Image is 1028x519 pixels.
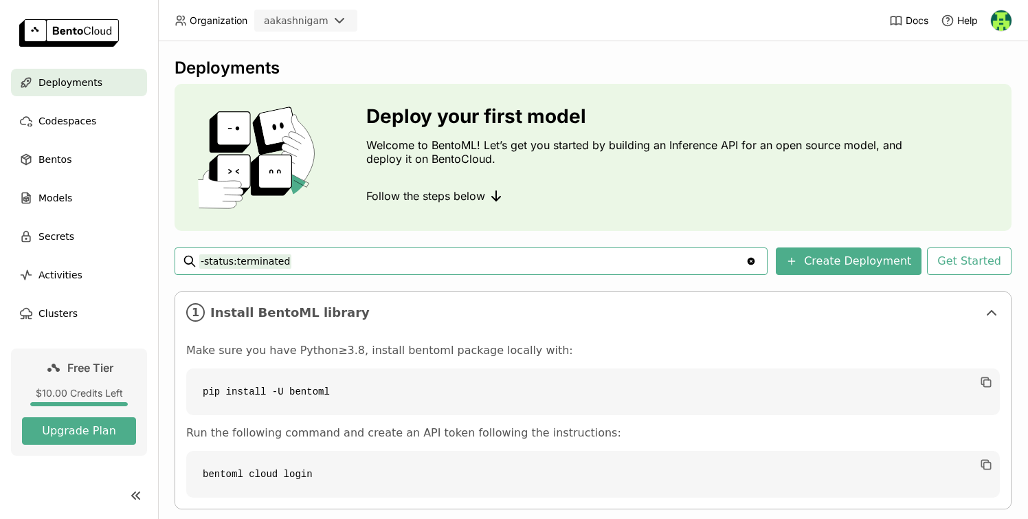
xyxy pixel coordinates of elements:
span: Help [957,14,978,27]
div: Help [941,14,978,27]
div: 1Install BentoML library [175,292,1011,333]
span: Clusters [38,305,78,322]
code: bentoml cloud login [186,451,1000,498]
a: Secrets [11,223,147,250]
a: Docs [889,14,928,27]
button: Create Deployment [776,247,921,275]
p: Welcome to BentoML! Let’s get you started by building an Inference API for an open source model, ... [366,138,909,166]
span: Codespaces [38,113,96,129]
img: logo [19,19,119,47]
code: pip install -U bentoml [186,368,1000,415]
span: Models [38,190,72,206]
h3: Deploy your first model [366,105,909,127]
a: Models [11,184,147,212]
a: Deployments [11,69,147,96]
span: Free Tier [67,361,113,375]
span: Organization [190,14,247,27]
a: Free Tier$10.00 Credits LeftUpgrade Plan [11,349,147,456]
div: aakashnigam [264,14,328,27]
span: Install BentoML library [210,305,978,320]
button: Upgrade Plan [22,417,136,445]
svg: Clear value [746,256,757,267]
span: Deployments [38,74,102,91]
img: cover onboarding [186,106,333,209]
img: Aakash Nigam [991,10,1012,31]
a: Codespaces [11,107,147,135]
p: Make sure you have Python≥3.8, install bentoml package locally with: [186,344,1000,357]
button: Get Started [927,247,1012,275]
a: Bentos [11,146,147,173]
span: Follow the steps below [366,189,485,203]
div: $10.00 Credits Left [22,387,136,399]
a: Clusters [11,300,147,327]
p: Run the following command and create an API token following the instructions: [186,426,1000,440]
a: Activities [11,261,147,289]
span: Secrets [38,228,74,245]
span: Docs [906,14,928,27]
span: Activities [38,267,82,283]
span: Bentos [38,151,71,168]
input: Search [199,250,746,272]
input: Selected aakashnigam. [330,14,331,28]
div: Deployments [175,58,1012,78]
i: 1 [186,303,205,322]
